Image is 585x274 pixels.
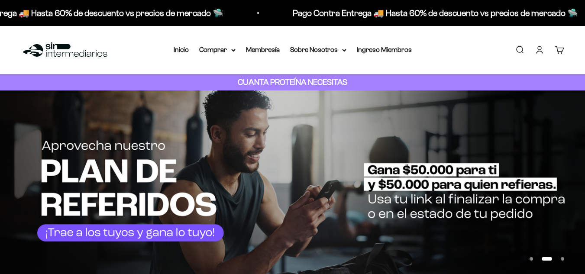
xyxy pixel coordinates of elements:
[174,46,189,53] a: Inicio
[199,44,236,55] summary: Comprar
[290,44,346,55] summary: Sobre Nosotros
[357,46,412,53] a: Ingreso Miembros
[238,77,347,87] strong: CUANTA PROTEÍNA NECESITAS
[246,46,280,53] a: Membresía
[291,6,577,20] p: Pago Contra Entrega 🚚 Hasta 60% de descuento vs precios de mercado 🛸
